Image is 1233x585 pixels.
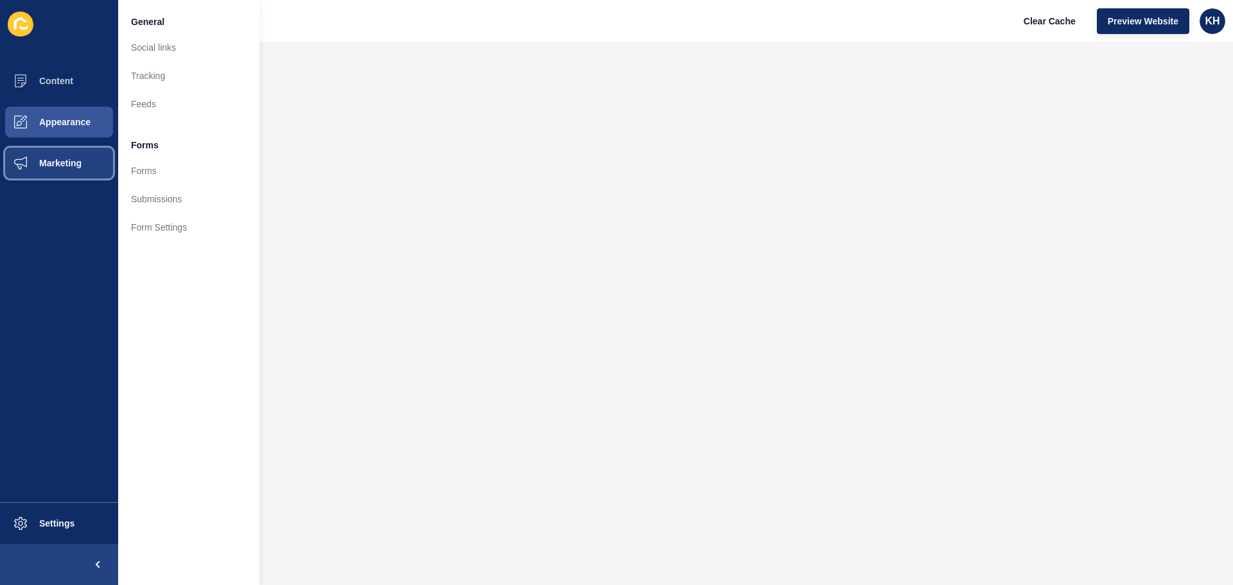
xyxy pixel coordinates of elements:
[118,90,259,118] a: Feeds
[131,15,164,28] span: General
[118,185,259,213] a: Submissions
[1024,15,1076,28] span: Clear Cache
[1205,15,1220,28] span: KH
[131,139,159,152] span: Forms
[1013,8,1087,34] button: Clear Cache
[118,33,259,62] a: Social links
[118,62,259,90] a: Tracking
[1097,8,1189,34] button: Preview Website
[118,213,259,241] a: Form Settings
[1108,15,1178,28] span: Preview Website
[118,157,259,185] a: Forms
